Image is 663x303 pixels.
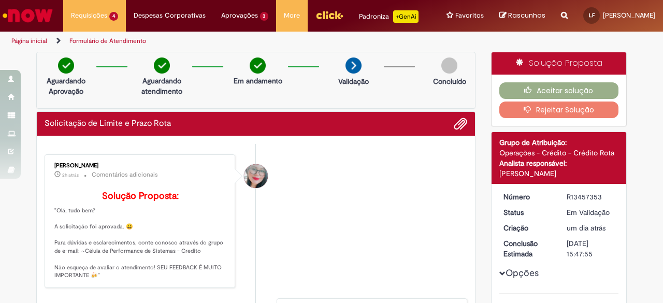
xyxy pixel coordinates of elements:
img: ServiceNow [1,5,54,26]
div: Em Validação [567,207,615,218]
div: 28/08/2025 11:47:51 [567,223,615,233]
div: [PERSON_NAME] [499,168,619,179]
a: Página inicial [11,37,47,45]
button: Aceitar solução [499,82,619,99]
span: [PERSON_NAME] [603,11,655,20]
time: 28/08/2025 11:47:51 [567,223,606,233]
button: Rejeitar Solução [499,102,619,118]
div: Solução Proposta [492,52,627,75]
img: check-circle-green.png [154,57,170,74]
p: Aguardando Aprovação [41,76,91,96]
span: 4 [109,12,118,21]
ul: Trilhas de página [8,32,434,51]
p: "Olá, tudo bem? A solicitação foi aprovada. 😀 Para dúvidas e esclarecimentos, conte conosco atrav... [54,191,227,280]
div: Franciele Fernanda Melo dos Santos [244,164,268,188]
span: LF [589,12,595,19]
a: Rascunhos [499,11,545,21]
span: Favoritos [455,10,484,21]
img: img-circle-grey.png [441,57,457,74]
dt: Criação [496,223,559,233]
span: Aprovações [221,10,258,21]
span: 3 [260,12,269,21]
img: check-circle-green.png [250,57,266,74]
b: Solução Proposta: [102,190,179,202]
div: [DATE] 15:47:55 [567,238,615,259]
a: Formulário de Atendimento [69,37,146,45]
small: Comentários adicionais [92,170,158,179]
span: 2h atrás [62,172,79,178]
p: Validação [338,76,369,86]
span: More [284,10,300,21]
div: R13457353 [567,192,615,202]
img: arrow-next.png [345,57,362,74]
button: Adicionar anexos [454,117,467,131]
p: Aguardando atendimento [137,76,187,96]
dt: Número [496,192,559,202]
h2: Solicitação de Limite e Prazo Rota Histórico de tíquete [45,119,171,128]
span: Requisições [71,10,107,21]
span: Despesas Corporativas [134,10,206,21]
p: +GenAi [393,10,419,23]
img: click_logo_yellow_360x200.png [315,7,343,23]
div: Analista responsável: [499,158,619,168]
div: Padroniza [359,10,419,23]
span: um dia atrás [567,223,606,233]
img: check-circle-green.png [58,57,74,74]
time: 29/08/2025 13:59:30 [62,172,79,178]
dt: Conclusão Estimada [496,238,559,259]
p: Concluído [433,76,466,86]
div: [PERSON_NAME] [54,163,227,169]
span: Rascunhos [508,10,545,20]
p: Em andamento [234,76,282,86]
dt: Status [496,207,559,218]
div: Operações - Crédito - Crédito Rota [499,148,619,158]
div: Grupo de Atribuição: [499,137,619,148]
